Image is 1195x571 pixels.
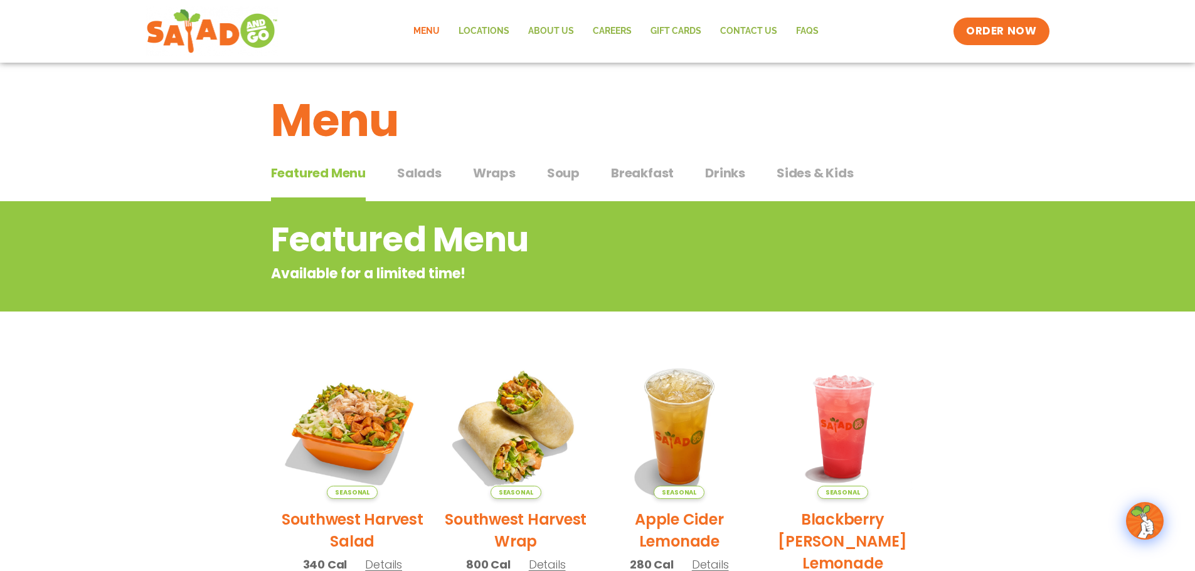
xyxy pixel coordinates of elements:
[271,164,366,182] span: Featured Menu
[654,486,704,499] span: Seasonal
[271,214,824,265] h2: Featured Menu
[607,354,752,499] img: Product photo for Apple Cider Lemonade
[607,508,752,552] h2: Apple Cider Lemonade
[404,17,828,46] nav: Menu
[146,6,279,56] img: new-SAG-logo-768×292
[611,164,674,182] span: Breakfast
[705,164,745,182] span: Drinks
[641,17,711,46] a: GIFT CARDS
[449,17,519,46] a: Locations
[443,354,588,499] img: Product photo for Southwest Harvest Wrap
[473,164,516,182] span: Wraps
[519,17,583,46] a: About Us
[491,486,541,499] span: Seasonal
[280,354,425,499] img: Product photo for Southwest Harvest Salad
[327,486,378,499] span: Seasonal
[397,164,442,182] span: Salads
[777,164,854,182] span: Sides & Kids
[271,86,925,154] h1: Menu
[443,508,588,552] h2: Southwest Harvest Wrap
[787,17,828,46] a: FAQs
[770,354,915,499] img: Product photo for Blackberry Bramble Lemonade
[583,17,641,46] a: Careers
[271,263,824,284] p: Available for a limited time!
[966,24,1036,39] span: ORDER NOW
[711,17,787,46] a: Contact Us
[817,486,868,499] span: Seasonal
[953,18,1049,45] a: ORDER NOW
[404,17,449,46] a: Menu
[280,508,425,552] h2: Southwest Harvest Salad
[271,159,925,202] div: Tabbed content
[547,164,580,182] span: Soup
[1127,503,1162,538] img: wpChatIcon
